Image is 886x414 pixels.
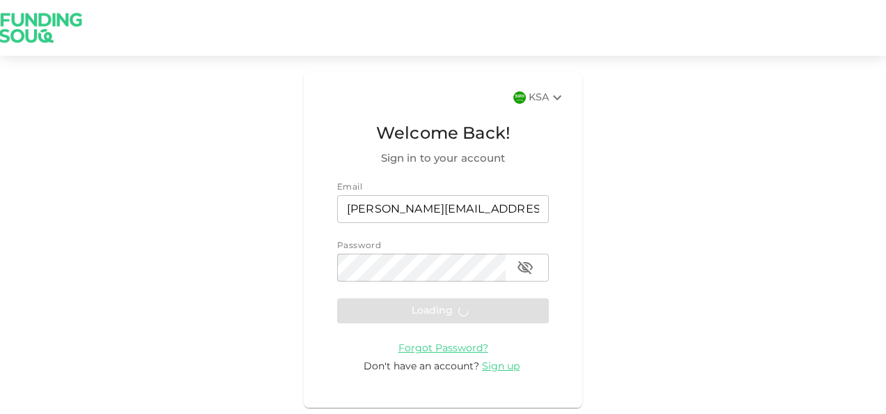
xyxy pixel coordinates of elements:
[337,151,549,167] span: Sign in to your account
[337,195,549,223] input: email
[482,362,520,371] span: Sign up
[398,343,488,353] a: Forgot Password?
[337,121,549,148] span: Welcome Back!
[337,254,506,282] input: password
[513,91,526,104] img: flag-sa.b9a346574cdc8950dd34b50780441f57.svg
[364,362,479,371] span: Don't have an account?
[337,242,381,250] span: Password
[337,183,362,192] span: Email
[529,89,566,106] div: KSA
